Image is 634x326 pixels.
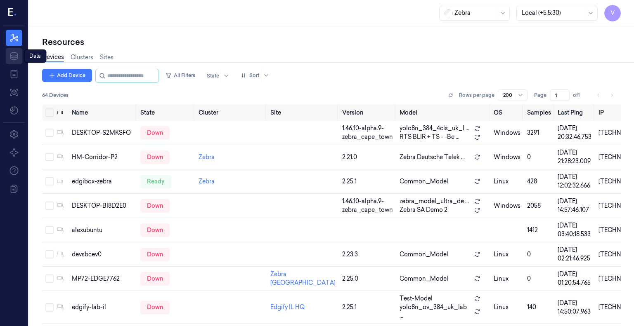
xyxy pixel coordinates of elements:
[45,303,54,312] button: Select row
[140,223,170,237] div: down
[140,175,171,188] div: ready
[490,104,524,121] th: OS
[396,104,490,121] th: Model
[140,126,170,139] div: down
[72,226,134,235] div: alexubuntu
[527,153,551,162] div: 0
[494,202,520,210] p: windows
[45,153,54,161] button: Select row
[524,104,554,121] th: Samples
[342,177,393,186] div: 2.25.1
[554,104,595,121] th: Last Ping
[72,274,134,283] div: MP72-EDGE7762
[45,274,54,283] button: Select row
[72,202,134,210] div: DESKTOP-BI8D2E0
[558,148,592,166] div: [DATE] 21:28:23.009
[400,153,465,162] span: Zebra Deutsche Telek ...
[342,303,393,312] div: 2.25.1
[199,178,215,185] a: Zebra
[140,150,170,164] div: down
[527,226,551,235] div: 1412
[400,294,433,303] span: Test-Model
[459,91,494,99] p: Rows per page
[140,199,170,212] div: down
[342,274,393,283] div: 2.25.0
[494,177,520,186] p: linux
[270,270,336,286] a: Zebra [GEOGRAPHIC_DATA]
[195,104,267,121] th: Cluster
[45,129,54,137] button: Select row
[42,91,69,99] span: 64 Devices
[45,250,54,258] button: Select row
[558,124,592,141] div: [DATE] 20:32:46.753
[137,104,195,121] th: State
[558,270,592,287] div: [DATE] 01:20:54.765
[527,129,551,137] div: 3291
[339,104,396,121] th: Version
[400,177,448,186] span: Common_Model
[558,299,592,316] div: [DATE] 14:50:07.963
[400,124,469,133] span: yolo8n_384_4cls_uk_l ...
[267,104,339,121] th: Site
[72,129,134,137] div: DESKTOP-S2MKSFO
[494,274,520,283] p: linux
[527,177,551,186] div: 428
[494,250,520,259] p: linux
[604,5,621,21] button: V
[400,274,448,283] span: Common_Model
[24,49,46,63] div: Data
[140,301,170,314] div: down
[342,124,393,141] div: 1.46.10-alpha.9-zebra_cape_town
[42,53,64,62] a: Devices
[342,250,393,259] div: 2.23.3
[45,202,54,210] button: Select row
[71,53,93,62] a: Clusters
[199,153,215,161] a: Zebra
[45,226,54,234] button: Select row
[593,89,617,101] nav: pagination
[45,177,54,185] button: Select row
[140,272,170,285] div: down
[100,53,114,62] a: Sites
[494,303,520,312] p: linux
[558,246,592,263] div: [DATE] 02:21:46.925
[400,250,448,259] span: Common_Model
[527,250,551,259] div: 0
[162,69,199,82] button: All Filters
[558,197,592,214] div: [DATE] 14:57:46.107
[42,69,92,82] button: Add Device
[45,108,54,117] button: Select all
[400,206,447,214] span: Zebra SA Demo 2
[400,303,471,320] span: yolo8n_ov_384_uk_lab ...
[140,248,170,261] div: down
[270,303,305,311] a: Edgify IL HQ
[534,91,546,99] span: Page
[42,36,621,48] div: Resources
[342,197,393,214] div: 1.46.10-alpha.9-zebra_cape_town
[494,153,520,162] p: windows
[72,177,134,186] div: edgibox-zebra
[494,129,520,137] p: windows
[400,197,469,206] span: zebra_model_ultra_de ...
[527,202,551,210] div: 2058
[72,303,134,312] div: edgify-lab-il
[527,303,551,312] div: 140
[573,91,586,99] span: of 1
[72,250,134,259] div: devsbcev0
[342,153,393,162] div: 2.21.0
[400,133,459,141] span: RTS BLIR + TS - -Be ...
[527,274,551,283] div: 0
[558,221,592,239] div: [DATE] 03:40:18.533
[558,173,592,190] div: [DATE] 12:02:32.666
[69,104,137,121] th: Name
[72,153,134,162] div: HM-Corridor-P2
